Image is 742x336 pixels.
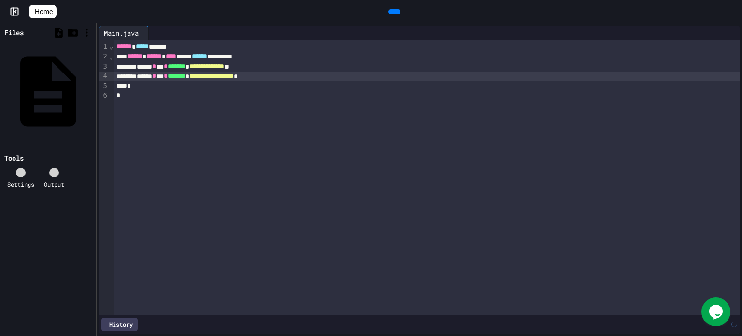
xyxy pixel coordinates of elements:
div: Main.java [99,26,149,40]
div: Tools [4,153,24,163]
span: Home [35,7,53,16]
div: Output [44,180,64,189]
div: 6 [99,91,109,101]
div: Settings [7,180,34,189]
a: Home [29,5,57,18]
div: 1 [99,42,109,52]
span: Fold line [109,53,114,60]
div: 4 [99,72,109,81]
span: Fold line [109,43,114,50]
div: 5 [99,81,109,91]
div: Files [4,28,24,38]
iframe: chat widget [701,297,732,326]
div: 2 [99,52,109,61]
div: Main.java [99,28,143,38]
div: 3 [99,62,109,72]
div: History [101,318,138,331]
